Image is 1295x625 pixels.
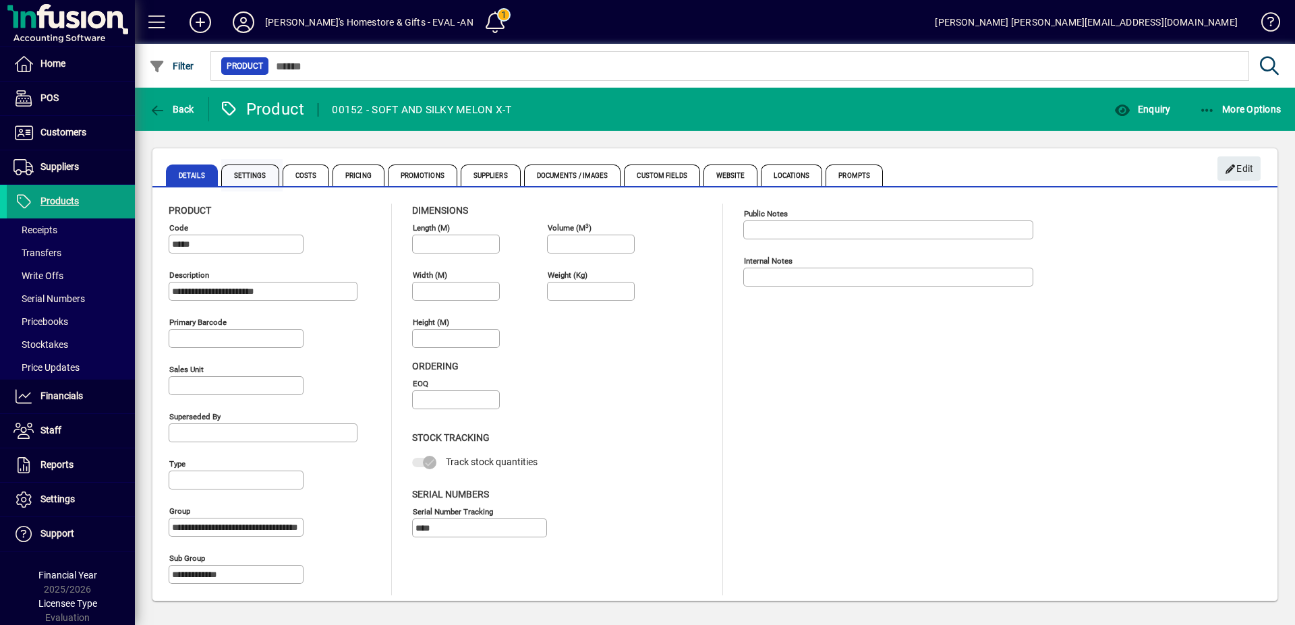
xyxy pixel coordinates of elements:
span: Track stock quantities [446,456,538,467]
a: Stocktakes [7,333,135,356]
span: Customers [40,127,86,138]
span: Receipts [13,225,57,235]
a: Financials [7,380,135,413]
span: Write Offs [13,270,63,281]
span: Support [40,528,74,539]
mat-label: Sub group [169,554,205,563]
span: Settings [40,494,75,504]
span: Stock Tracking [412,432,490,443]
div: [PERSON_NAME] [PERSON_NAME][EMAIL_ADDRESS][DOMAIN_NAME] [935,11,1238,33]
mat-label: Width (m) [413,270,447,280]
span: Costs [283,165,330,186]
span: Enquiry [1114,104,1170,115]
mat-label: Description [169,270,209,280]
div: 00152 - SOFT AND SILKY MELON X-T [332,99,511,121]
span: Serial Numbers [13,293,85,304]
app-page-header-button: Back [135,97,209,121]
span: Promotions [388,165,457,186]
span: Documents / Images [524,165,621,186]
mat-label: Height (m) [413,318,449,327]
span: Price Updates [13,362,80,373]
span: Financial Year [38,570,97,581]
mat-label: Sales unit [169,365,204,374]
div: Product [219,98,305,120]
span: Custom Fields [624,165,699,186]
span: Settings [221,165,279,186]
mat-label: Serial Number tracking [413,506,493,516]
button: More Options [1196,97,1285,121]
span: Suppliers [461,165,521,186]
div: [PERSON_NAME]'s Homestore & Gifts - EVAL -AN [265,11,473,33]
span: Locations [761,165,822,186]
mat-label: Internal Notes [744,256,793,266]
a: Price Updates [7,356,135,379]
a: Reports [7,448,135,482]
a: Transfers [7,241,135,264]
span: Back [149,104,194,115]
a: Receipts [7,218,135,241]
span: Filter [149,61,194,71]
span: Licensee Type [38,598,97,609]
mat-label: Superseded by [169,412,221,421]
a: POS [7,82,135,115]
span: Transfers [13,247,61,258]
a: Settings [7,483,135,516]
span: Website [703,165,758,186]
span: Staff [40,425,61,436]
span: Serial Numbers [412,489,489,500]
button: Filter [146,54,198,78]
span: Details [166,165,218,186]
mat-label: Group [169,506,190,516]
span: Home [40,58,65,69]
mat-label: Weight (Kg) [548,270,587,280]
span: Suppliers [40,161,79,172]
mat-label: Length (m) [413,223,450,233]
a: Customers [7,116,135,150]
a: Staff [7,414,135,448]
a: Pricebooks [7,310,135,333]
span: Pricebooks [13,316,68,327]
span: Ordering [412,361,459,371]
span: Edit [1225,158,1254,180]
a: Write Offs [7,264,135,287]
mat-label: EOQ [413,379,428,388]
span: Products [40,196,79,206]
button: Add [179,10,222,34]
span: Prompts [826,165,883,186]
span: Reports [40,459,74,470]
span: Financials [40,390,83,401]
mat-label: Public Notes [744,209,788,218]
span: POS [40,92,59,103]
span: Pricing [333,165,384,186]
sup: 3 [585,222,589,229]
a: Suppliers [7,150,135,184]
span: More Options [1199,104,1282,115]
mat-label: Primary barcode [169,318,227,327]
a: Support [7,517,135,551]
button: Enquiry [1111,97,1174,121]
button: Edit [1217,156,1261,181]
a: Serial Numbers [7,287,135,310]
span: Product [169,205,211,216]
span: Stocktakes [13,339,68,350]
span: Product [227,59,263,73]
mat-label: Volume (m ) [548,223,592,233]
a: Knowledge Base [1251,3,1278,47]
mat-label: Type [169,459,185,469]
button: Profile [222,10,265,34]
button: Back [146,97,198,121]
mat-label: Code [169,223,188,233]
a: Home [7,47,135,81]
span: Dimensions [412,205,468,216]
